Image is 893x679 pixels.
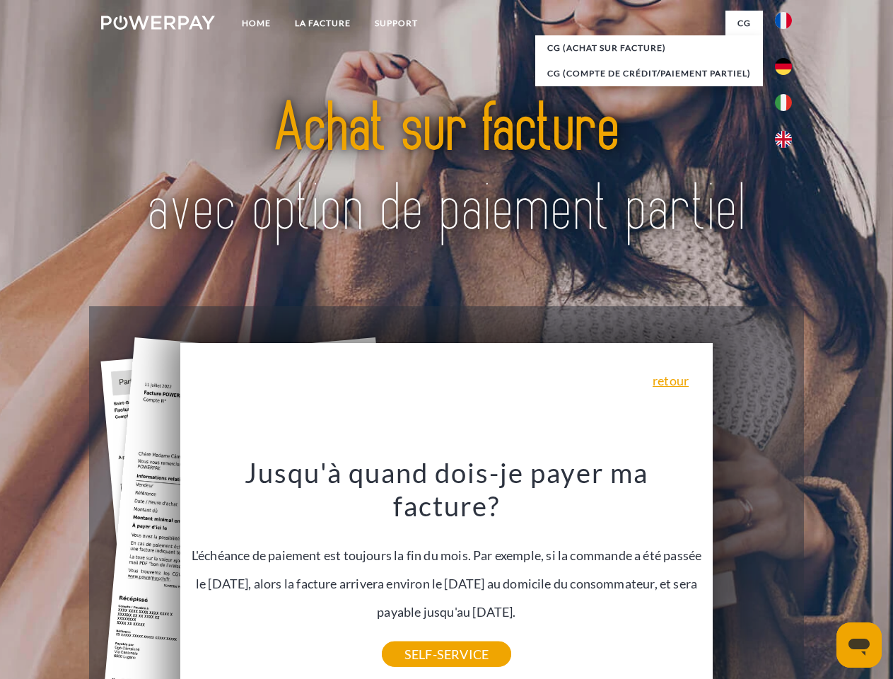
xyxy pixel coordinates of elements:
[382,642,511,667] a: SELF-SERVICE
[189,455,705,654] div: L'échéance de paiement est toujours la fin du mois. Par exemple, si la commande a été passée le [...
[135,68,758,271] img: title-powerpay_fr.svg
[535,61,763,86] a: CG (Compte de crédit/paiement partiel)
[836,622,882,668] iframe: Bouton de lancement de la fenêtre de messagerie
[535,35,763,61] a: CG (achat sur facture)
[230,11,283,36] a: Home
[283,11,363,36] a: LA FACTURE
[363,11,430,36] a: Support
[775,12,792,29] img: fr
[775,131,792,148] img: en
[775,94,792,111] img: it
[775,58,792,75] img: de
[189,455,705,523] h3: Jusqu'à quand dois-je payer ma facture?
[725,11,763,36] a: CG
[101,16,215,30] img: logo-powerpay-white.svg
[653,374,689,387] a: retour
